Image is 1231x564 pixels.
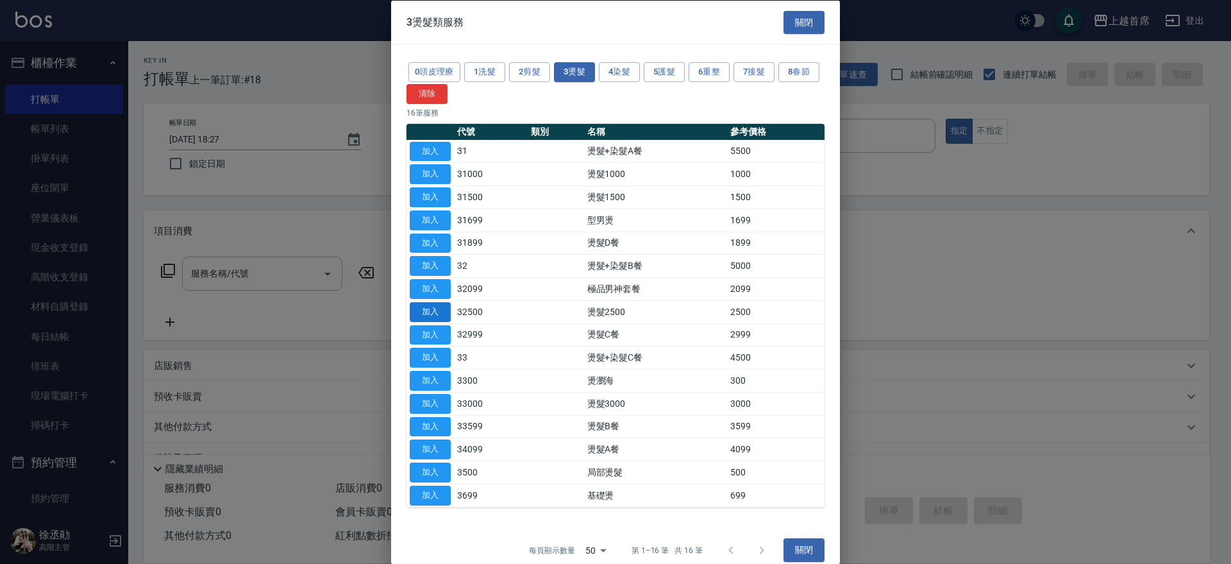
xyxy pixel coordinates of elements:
td: 燙瀏海 [584,369,727,392]
td: 極品男神套餐 [584,277,727,300]
button: 6重整 [689,62,730,82]
td: 33599 [454,415,528,438]
th: 代號 [454,123,528,140]
button: 加入 [410,371,451,391]
td: 燙髮+染髮A餐 [584,140,727,163]
button: 1洗髮 [464,62,505,82]
td: 燙髮1000 [584,162,727,185]
button: 3燙髮 [554,62,595,82]
button: 8春節 [778,62,819,82]
button: 2剪髮 [509,62,550,82]
td: 燙髮+染髮B餐 [584,254,727,277]
td: 32500 [454,300,528,323]
button: 加入 [410,256,451,276]
button: 7接髮 [733,62,775,82]
td: 31899 [454,232,528,255]
td: 31 [454,140,528,163]
td: 32099 [454,277,528,300]
button: 4染髮 [599,62,640,82]
td: 燙髮A餐 [584,438,727,461]
td: 局部燙髮 [584,461,727,484]
td: 燙髮1500 [584,185,727,209]
button: 關閉 [783,538,825,562]
td: 3300 [454,369,528,392]
td: 33 [454,346,528,369]
button: 0頭皮理療 [408,62,460,82]
td: 33000 [454,392,528,415]
button: 5護髮 [644,62,685,82]
td: 燙髮D餐 [584,232,727,255]
td: 2999 [727,323,825,346]
td: 1699 [727,209,825,232]
p: 每頁顯示數量 [529,544,575,556]
td: 燙髮+染髮C餐 [584,346,727,369]
td: 燙髮C餐 [584,323,727,346]
button: 加入 [410,485,451,505]
td: 4099 [727,438,825,461]
td: 699 [727,484,825,507]
th: 名稱 [584,123,727,140]
button: 加入 [410,440,451,459]
button: 加入 [410,187,451,207]
p: 第 1–16 筆 共 16 筆 [632,544,703,556]
button: 加入 [410,302,451,321]
button: 加入 [410,210,451,230]
td: 31000 [454,162,528,185]
td: 300 [727,369,825,392]
button: 加入 [410,348,451,368]
button: 加入 [410,325,451,345]
td: 1899 [727,232,825,255]
button: 加入 [410,393,451,413]
button: 加入 [410,141,451,161]
td: 4500 [727,346,825,369]
button: 加入 [410,233,451,253]
td: 5000 [727,254,825,277]
td: 3599 [727,415,825,438]
button: 關閉 [783,10,825,34]
td: 5500 [727,140,825,163]
td: 31699 [454,209,528,232]
td: 500 [727,461,825,484]
td: 1500 [727,185,825,209]
td: 2500 [727,300,825,323]
td: 31500 [454,185,528,209]
td: 燙髮3000 [584,392,727,415]
button: 加入 [410,416,451,436]
th: 參考價格 [727,123,825,140]
td: 基礎燙 [584,484,727,507]
span: 3燙髮類服務 [406,15,464,28]
td: 3000 [727,392,825,415]
p: 16 筆服務 [406,107,825,118]
td: 型男燙 [584,209,727,232]
td: 燙髮B餐 [584,415,727,438]
button: 加入 [410,279,451,299]
td: 32 [454,254,528,277]
td: 32999 [454,323,528,346]
td: 34099 [454,438,528,461]
td: 3699 [454,484,528,507]
td: 2099 [727,277,825,300]
td: 3500 [454,461,528,484]
td: 燙髮2500 [584,300,727,323]
button: 清除 [406,83,448,103]
td: 1000 [727,162,825,185]
button: 加入 [410,463,451,483]
th: 類別 [528,123,584,140]
button: 加入 [410,164,451,184]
